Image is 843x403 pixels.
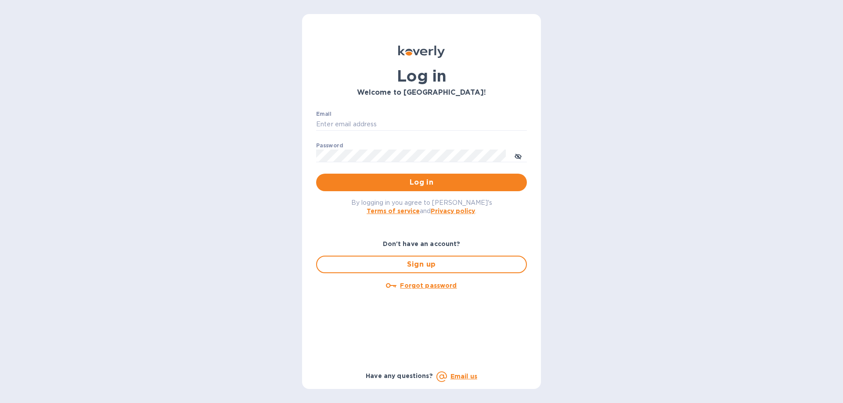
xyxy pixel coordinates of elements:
[324,259,519,270] span: Sign up
[431,207,475,214] a: Privacy policy
[316,67,527,85] h1: Log in
[367,207,420,214] a: Terms of service
[351,199,492,214] span: By logging in you agree to [PERSON_NAME]'s and .
[450,373,477,380] a: Email us
[323,177,520,188] span: Log in
[398,46,445,58] img: Koverly
[316,174,527,191] button: Log in
[400,282,457,289] u: Forgot password
[509,147,527,164] button: toggle password visibility
[366,372,433,379] b: Have any questions?
[316,89,527,97] h3: Welcome to [GEOGRAPHIC_DATA]!
[383,240,461,247] b: Don't have an account?
[316,118,527,131] input: Enter email address
[316,256,527,273] button: Sign up
[316,111,331,117] label: Email
[316,143,343,148] label: Password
